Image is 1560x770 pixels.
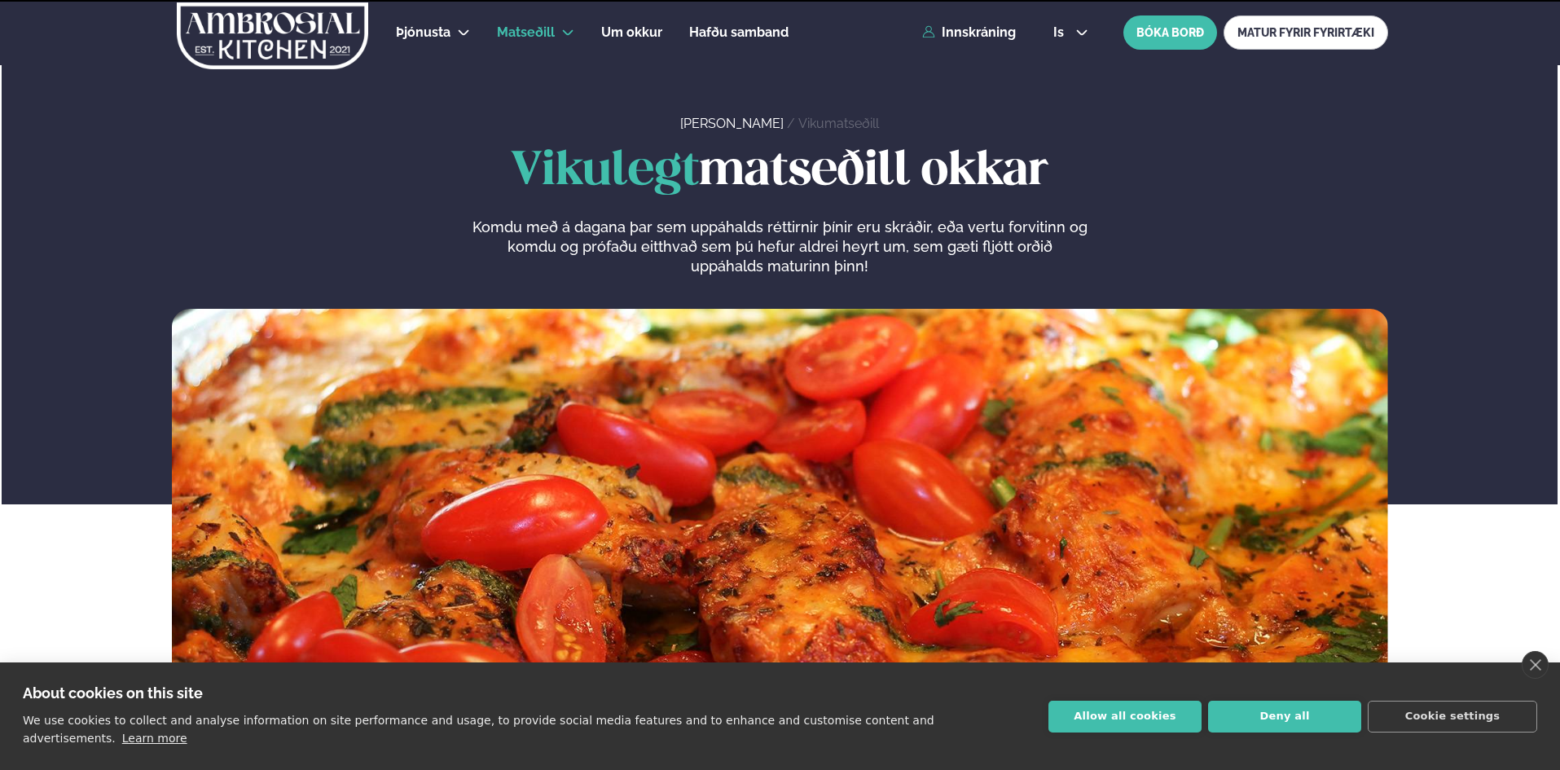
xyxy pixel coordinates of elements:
span: Vikulegt [511,149,699,194]
span: is [1053,26,1069,39]
a: [PERSON_NAME] [680,116,784,131]
a: close [1522,651,1549,679]
a: Um okkur [601,23,662,42]
a: Hafðu samband [689,23,789,42]
button: Allow all cookies [1048,701,1202,733]
strong: About cookies on this site [23,684,203,702]
a: Learn more [122,732,187,745]
a: Vikumatseðill [798,116,879,131]
a: Matseðill [497,23,555,42]
img: image alt [172,309,1388,752]
span: / [787,116,798,131]
span: Þjónusta [396,24,450,40]
button: Cookie settings [1368,701,1537,733]
a: Innskráning [922,25,1016,40]
span: Um okkur [601,24,662,40]
button: BÓKA BORÐ [1123,15,1217,50]
h1: matseðill okkar [172,146,1388,198]
button: is [1040,26,1101,39]
span: Matseðill [497,24,555,40]
a: Þjónusta [396,23,450,42]
span: Hafðu samband [689,24,789,40]
button: Deny all [1208,701,1361,733]
p: We use cookies to collect and analyse information on site performance and usage, to provide socia... [23,714,934,745]
a: MATUR FYRIR FYRIRTÆKI [1224,15,1388,50]
img: logo [175,2,370,69]
p: Komdu með á dagana þar sem uppáhalds réttirnir þínir eru skráðir, eða vertu forvitinn og komdu og... [472,218,1088,276]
